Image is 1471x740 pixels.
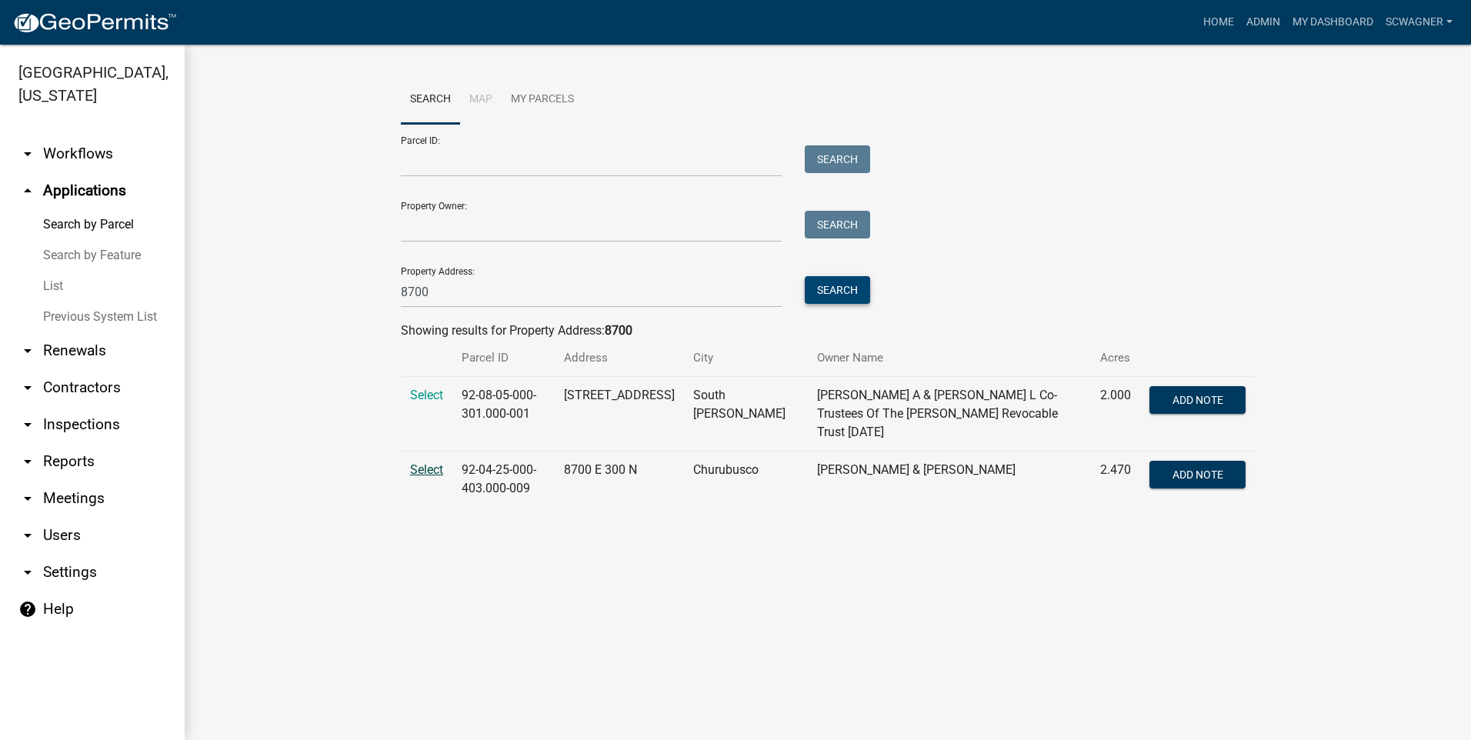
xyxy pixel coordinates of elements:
[401,75,460,125] a: Search
[18,526,37,545] i: arrow_drop_down
[1091,452,1140,508] td: 2.470
[1172,468,1222,481] span: Add Note
[18,145,37,163] i: arrow_drop_down
[18,563,37,582] i: arrow_drop_down
[808,452,1091,508] td: [PERSON_NAME] & [PERSON_NAME]
[452,340,555,376] th: Parcel ID
[18,489,37,508] i: arrow_drop_down
[805,145,870,173] button: Search
[1172,394,1222,406] span: Add Note
[452,452,555,508] td: 92-04-25-000-403.000-009
[1149,386,1246,414] button: Add Note
[18,182,37,200] i: arrow_drop_up
[1379,8,1459,37] a: scwagner
[18,378,37,397] i: arrow_drop_down
[808,377,1091,452] td: [PERSON_NAME] A & [PERSON_NAME] L Co-Trustees Of The [PERSON_NAME] Revocable Trust [DATE]
[684,452,808,508] td: Churubusco
[1286,8,1379,37] a: My Dashboard
[805,276,870,304] button: Search
[410,462,443,477] a: Select
[18,600,37,618] i: help
[555,340,684,376] th: Address
[805,211,870,238] button: Search
[401,322,1255,340] div: Showing results for Property Address:
[18,342,37,360] i: arrow_drop_down
[555,377,684,452] td: [STREET_ADDRESS]
[502,75,583,125] a: My Parcels
[1091,377,1140,452] td: 2.000
[410,388,443,402] a: Select
[1149,461,1246,488] button: Add Note
[18,452,37,471] i: arrow_drop_down
[452,377,555,452] td: 92-08-05-000-301.000-001
[684,377,808,452] td: South [PERSON_NAME]
[808,340,1091,376] th: Owner Name
[1091,340,1140,376] th: Acres
[684,340,808,376] th: City
[605,323,632,338] strong: 8700
[1197,8,1240,37] a: Home
[18,415,37,434] i: arrow_drop_down
[1240,8,1286,37] a: Admin
[555,452,684,508] td: 8700 E 300 N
